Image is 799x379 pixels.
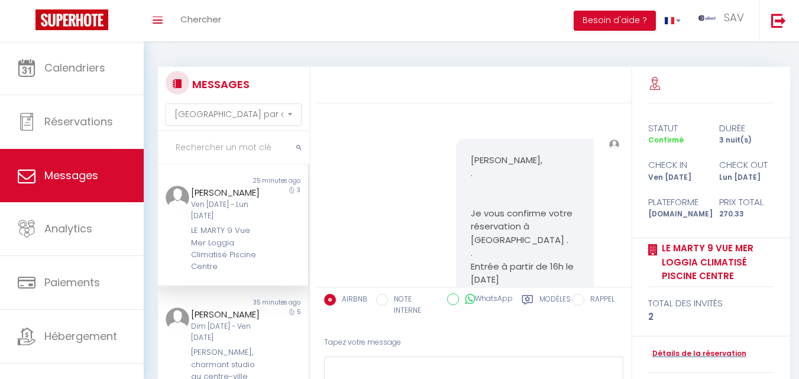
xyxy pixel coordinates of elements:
span: Réservations [44,114,113,129]
div: statut [640,121,711,135]
button: Besoin d'aide ? [574,11,656,31]
span: Hébergement [44,329,117,344]
div: Tapez votre message [324,328,623,357]
span: Messages [44,168,98,183]
div: Ven [DATE] - Lun [DATE] [191,199,263,222]
span: 5 [297,307,300,316]
div: 25 minutes ago [233,176,308,186]
div: 270.33 [711,209,782,220]
img: ... [166,307,189,331]
div: Lun [DATE] [711,172,782,183]
span: 3 [297,186,300,195]
div: LE MARTY 9 Vue Mer Loggia Climatisé Piscine Centre [191,225,263,273]
input: Rechercher un mot clé [158,131,309,164]
div: check in [640,158,711,172]
div: check out [711,158,782,172]
div: 2 [648,310,775,324]
label: RAPPEL [584,294,614,307]
img: Super Booking [35,9,108,30]
div: [DOMAIN_NAME] [640,209,711,220]
img: ... [609,140,619,150]
h3: MESSAGES [189,71,250,98]
span: Paiements [44,275,100,290]
div: total des invités [648,296,775,310]
div: Plateforme [640,195,711,209]
div: durée [711,121,782,135]
span: Confirmé [648,135,684,145]
span: SAV [724,10,744,25]
div: 3 nuit(s) [711,135,782,146]
label: AIRBNB [336,294,367,307]
div: [PERSON_NAME] [191,307,263,322]
img: logout [771,13,786,28]
div: Prix total [711,195,782,209]
a: LE MARTY 9 Vue Mer Loggia Climatisé Piscine Centre [658,241,775,283]
div: 35 minutes ago [233,298,308,307]
label: WhatsApp [459,293,513,306]
div: [PERSON_NAME] [191,186,263,200]
img: ... [166,186,189,209]
label: NOTE INTERNE [388,294,438,316]
div: Ven [DATE] [640,172,711,183]
a: Détails de la réservation [648,348,746,359]
span: Calendriers [44,60,105,75]
span: Chercher [180,13,221,25]
img: ... [698,15,716,21]
label: Modèles [539,294,571,318]
span: Analytics [44,221,92,236]
div: Dim [DATE] - Ven [DATE] [191,321,263,344]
